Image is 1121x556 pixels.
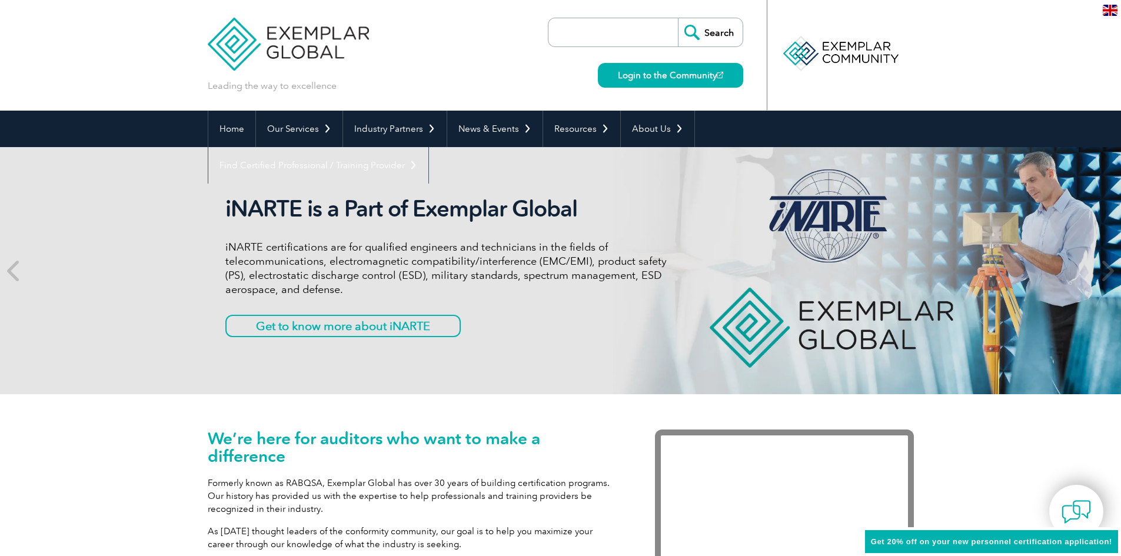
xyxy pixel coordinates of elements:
[598,63,743,88] a: Login to the Community
[1062,497,1091,527] img: contact-chat.png
[678,18,743,46] input: Search
[208,79,337,92] p: Leading the way to excellence
[208,111,255,147] a: Home
[208,477,620,515] p: Formerly known as RABQSA, Exemplar Global has over 30 years of building certification programs. O...
[1103,5,1117,16] img: en
[343,111,447,147] a: Industry Partners
[225,195,667,222] h2: iNARTE is a Part of Exemplar Global
[256,111,342,147] a: Our Services
[871,537,1112,546] span: Get 20% off on your new personnel certification application!
[225,315,461,337] a: Get to know more about iNARTE
[225,240,667,297] p: iNARTE certifications are for qualified engineers and technicians in the fields of telecommunicat...
[621,111,694,147] a: About Us
[208,525,620,551] p: As [DATE] thought leaders of the conformity community, our goal is to help you maximize your care...
[717,72,723,78] img: open_square.png
[208,147,428,184] a: Find Certified Professional / Training Provider
[208,430,620,465] h1: We’re here for auditors who want to make a difference
[543,111,620,147] a: Resources
[447,111,543,147] a: News & Events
